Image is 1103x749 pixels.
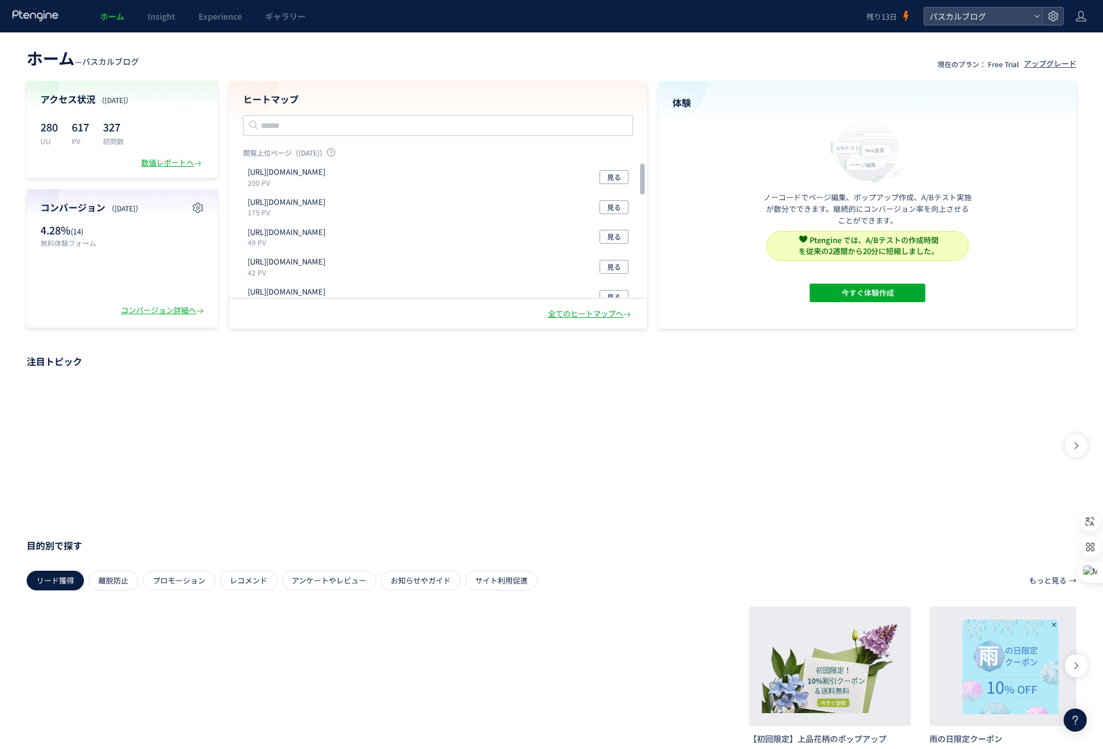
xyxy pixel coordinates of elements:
[248,237,330,247] p: 49 PV
[243,148,633,162] p: 閲覧上位ページ（[DATE]）
[600,230,628,244] button: 見る
[841,284,894,302] span: 今すぐ体験作成
[810,284,925,302] button: 今すぐ体験作成
[799,234,939,256] span: Ptengine では、A/Bテストの作成時間 を従来の2週間から20分に短縮しました。
[27,536,1076,555] p: 目的別で探す
[607,230,621,244] span: 見る
[198,10,242,22] span: Experience
[27,571,84,590] div: リード獲得
[607,200,621,214] span: 見る
[607,170,621,184] span: 見る
[100,10,124,22] span: ホーム
[248,256,325,267] p: https://pascaljp.com/plan.html
[600,170,628,184] button: 見る
[607,260,621,274] span: 見る
[82,56,139,67] span: パスカルブログ
[27,46,75,69] span: ホーム
[41,93,204,106] h4: アクセス状況
[1029,571,1067,590] p: もっと見る
[41,223,116,238] p: 4.28%
[465,571,538,590] div: サイト利用促進
[866,11,897,22] span: 残り13日
[41,136,58,146] p: UU
[41,238,116,248] p: 無料体験フォーム
[27,46,139,69] div: —
[72,118,89,136] p: 617
[1024,58,1076,69] div: アップグレード
[248,298,330,307] p: 28 PV
[141,157,204,168] div: 数値レポートへ
[282,571,376,590] div: アンケートやレビュー
[763,192,972,226] p: ノーコードでページ編集、ポップアップ作成、A/Bテスト実施が数分でできます。継続的にコンバージョン率を向上させることができます。
[143,571,215,590] div: プロモーション
[220,571,277,590] div: レコメンド
[381,571,461,590] div: お知らせやガイド
[248,197,325,208] p: https://pascaljp.com
[937,59,1019,69] p: 現在のプラン： Free Trial
[749,733,911,744] h3: 【初回限定】上品花柄のポップアップ
[265,10,306,22] span: ギャラリー
[27,352,1076,370] p: 注目トピック
[71,226,83,237] span: (14)
[121,305,206,316] div: コンバージョン詳細へ
[248,207,330,217] p: 175 PV
[103,118,124,136] p: 327
[41,118,58,136] p: 280
[600,260,628,274] button: 見る
[248,167,325,178] p: https://pascaljp.com/blog
[98,95,133,105] span: （[DATE]）
[1069,571,1076,590] p: →
[600,290,628,304] button: 見る
[148,10,175,22] span: Insight
[825,116,910,184] img: home_experience_onbo_jp-C5-EgdA0.svg
[108,203,142,213] span: （[DATE]）
[248,267,330,277] p: 42 PV
[248,178,330,188] p: 200 PV
[243,93,633,106] h4: ヒートマップ
[103,136,124,146] p: 訪問数
[41,201,204,214] h4: コンバージョン
[600,200,628,214] button: 見る
[548,309,633,320] div: 全てのヒートマップへ
[929,733,1091,744] h3: 雨の日限定クーポン
[72,136,89,146] p: PV
[89,571,138,590] div: 離脱防止
[926,8,1029,25] span: パスカルブログ
[799,235,807,243] img: svg+xml,%3c
[248,227,325,238] p: https://pascaljp.com/about.html
[672,96,1062,109] h4: 体験
[607,290,621,304] span: 見る
[248,287,325,298] p: https://pascaljp.com/feature/analytics.html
